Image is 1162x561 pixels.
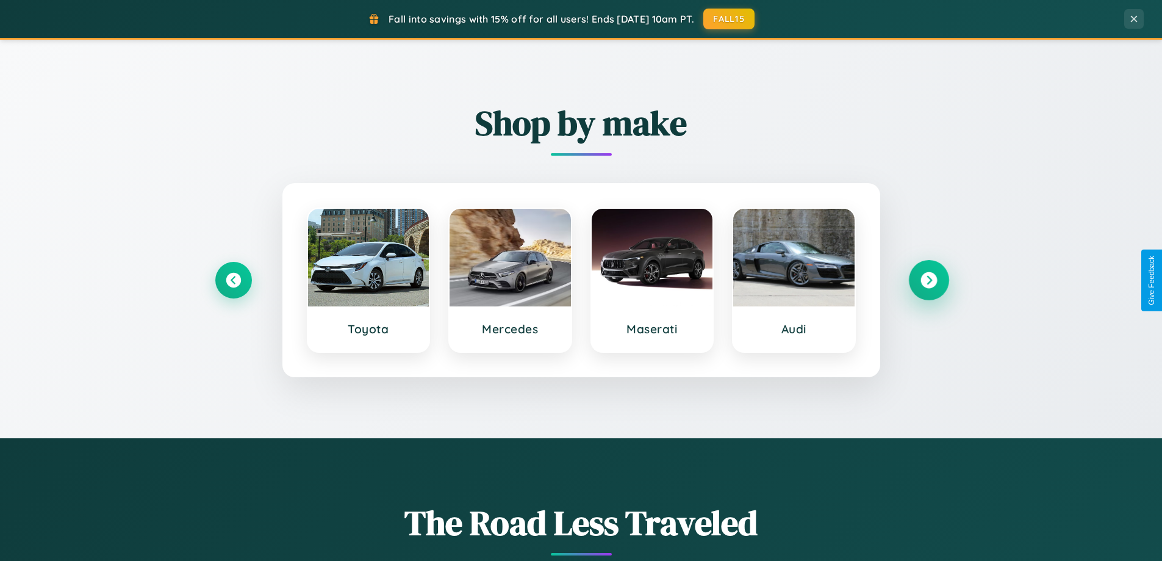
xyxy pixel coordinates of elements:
[703,9,755,29] button: FALL15
[215,100,947,147] h2: Shop by make
[604,322,701,336] h3: Maserati
[1147,256,1156,305] div: Give Feedback
[320,322,417,336] h3: Toyota
[745,322,842,336] h3: Audi
[215,499,947,546] h1: The Road Less Traveled
[462,322,559,336] h3: Mercedes
[389,13,694,25] span: Fall into savings with 15% off for all users! Ends [DATE] 10am PT.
